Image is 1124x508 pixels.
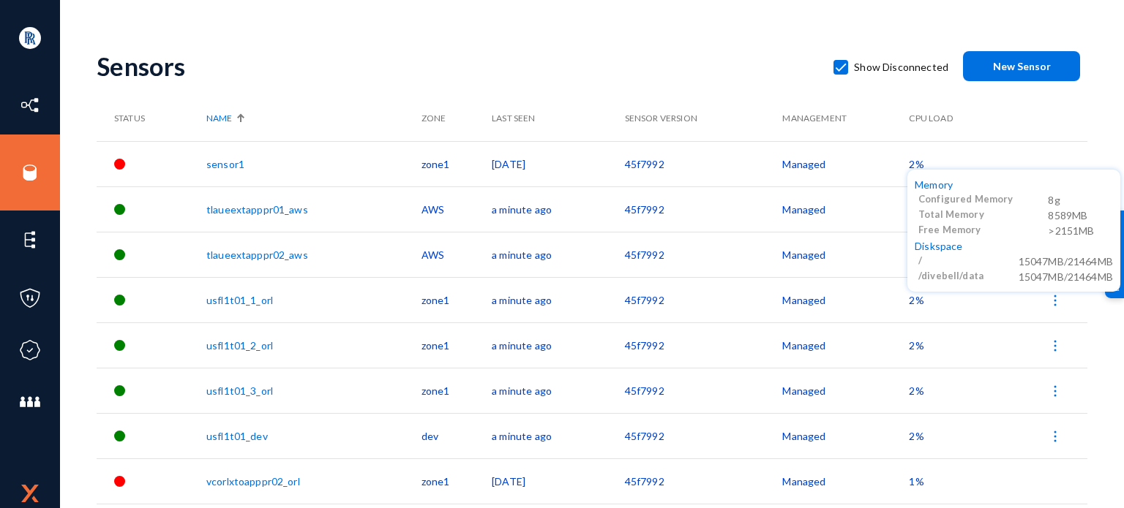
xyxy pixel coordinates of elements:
[918,208,1048,223] div: Total Memory
[1048,208,1113,223] div: 8589MB
[1048,223,1113,238] div: >2151MB
[915,238,1113,254] div: Diskspace
[918,269,1019,284] div: /divebell/data
[918,223,1048,238] div: Free Memory
[918,254,1019,269] div: /
[1048,192,1113,208] div: 8g
[918,192,1048,208] div: Configured Memory
[915,177,1113,192] div: Memory
[1019,269,1113,284] div: 15047MB/21464MB
[1019,254,1113,269] div: 15047MB/21464MB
